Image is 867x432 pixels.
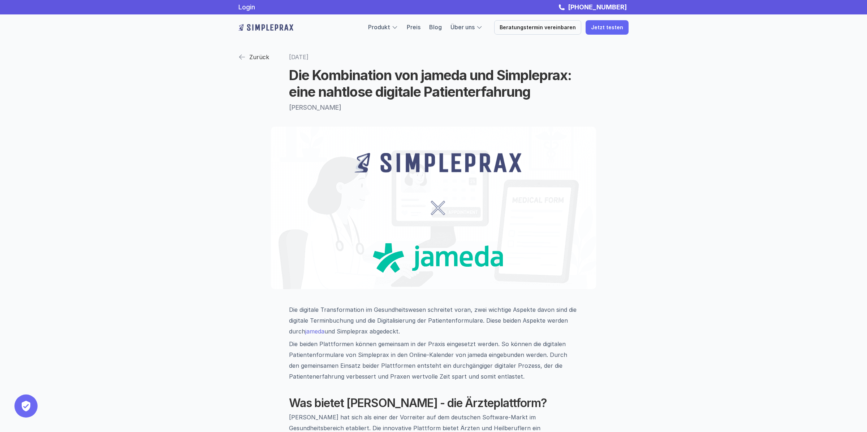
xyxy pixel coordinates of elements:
[238,3,255,11] a: Login
[238,51,269,64] a: Zurück
[289,51,578,64] p: [DATE]
[289,67,578,100] h1: Die Kombination von jameda und Simpleprax: eine nahtlose digitale Patienterfahrung
[500,25,576,31] p: Beratungstermin vereinbaren
[289,304,578,337] p: Die digitale Transformation im Gesundheitswesen schreitet voran, zwei wichtige Aspekte davon sind...
[289,339,578,382] p: Die beiden Plattformen können gemeinsam in der Praxis eingesetzt werden. So können die digitalen ...
[249,52,269,62] p: Zurück
[407,23,420,31] a: Preis
[568,3,627,11] strong: [PHONE_NUMBER]
[368,23,390,31] a: Produkt
[566,3,629,11] a: [PHONE_NUMBER]
[305,328,324,335] a: jameda
[289,396,578,410] h2: Was bietet [PERSON_NAME] - die Ärzteplattform?
[494,20,581,35] a: Beratungstermin vereinbaren
[450,23,475,31] a: Über uns
[429,23,442,31] a: Blog
[586,20,629,35] a: Jetzt testen
[591,25,623,31] p: Jetzt testen
[289,104,578,112] p: [PERSON_NAME]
